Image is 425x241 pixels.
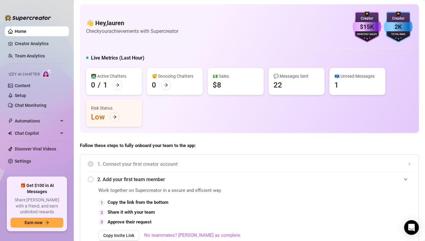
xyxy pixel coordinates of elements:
button: Copy Invite Link [98,231,139,240]
strong: Share it with your team [108,209,155,215]
span: Chat Copilot [15,128,58,138]
div: Monthly Sales [352,33,381,37]
div: $15K [352,22,381,32]
img: AI Chatter [42,69,52,78]
div: 1 [334,80,339,90]
span: 🎁 Get $100 in AI Messages [10,183,63,195]
span: Izzy AI Chatter [9,72,40,77]
span: Earn now [25,220,42,225]
div: 👩‍💻 Active Chatters [91,73,137,80]
span: Copy Invite Link [103,233,134,238]
span: thunderbolt [8,119,13,123]
a: Creator Analytics [15,39,64,49]
div: 2 [98,209,105,216]
div: 💵 Sales [213,73,259,80]
div: 0 [91,80,95,90]
img: purple-badge-B9DA21FR.svg [352,12,381,42]
div: Total Fans [384,33,413,37]
a: Team Analytics [15,53,45,58]
div: $8 [213,80,221,90]
span: Share [PERSON_NAME] with a friend, and earn unlimited rewards [10,197,63,215]
div: 0 [152,80,156,90]
a: Setup [15,93,26,98]
div: Open Intercom Messenger [404,220,419,235]
div: 💬 Messages Sent [273,73,320,80]
div: 😴 Snoozing Chatters [152,73,198,80]
div: Creator [384,16,413,21]
img: blue-badge-DgoSNQY1.svg [384,12,413,42]
span: 1. Connect your first creator account [97,160,411,168]
article: Check your achievements with Supercreator [86,27,178,35]
img: Chat Copilot [8,131,12,135]
div: 📪 Unread Messages [334,73,380,80]
div: 1 [98,199,105,206]
a: Home [15,29,26,34]
span: arrow-right [112,115,117,119]
a: No teammates? [PERSON_NAME] as complete [144,232,240,239]
div: Risk Status [91,105,137,111]
div: 2. Add your first team member [88,172,411,187]
button: Earn nowarrow-right [10,218,63,227]
span: arrow-right [45,220,49,225]
span: Automations [15,116,58,126]
div: 2K [384,22,413,32]
div: Creator [352,16,381,21]
div: 22 [273,80,282,90]
div: 3 [98,219,105,225]
a: Settings [15,159,31,164]
img: logo-BBDzfeDw.svg [5,15,51,21]
a: Content [15,83,30,88]
span: Work together on Supercreator in a secure and efficient way. [98,187,273,194]
div: 1. Connect your first creator account [88,157,411,172]
span: expanded [404,177,407,181]
a: Chat Monitoring [15,103,46,108]
span: collapsed [407,162,411,166]
strong: Copy the link from the bottom [108,200,168,205]
a: Discover Viral Videos [15,146,56,151]
h5: Live Metrics (Last Hour) [91,54,144,62]
h4: 👋 Hey, lauren [86,19,178,27]
span: 2. Add your first team member [97,176,411,183]
span: arrow-right [115,83,120,87]
strong: Approve their request [108,219,152,225]
span: arrow-right [164,83,168,87]
div: 1 [103,80,108,90]
strong: Follow these steps to fully onboard your team to the app: [80,143,196,148]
